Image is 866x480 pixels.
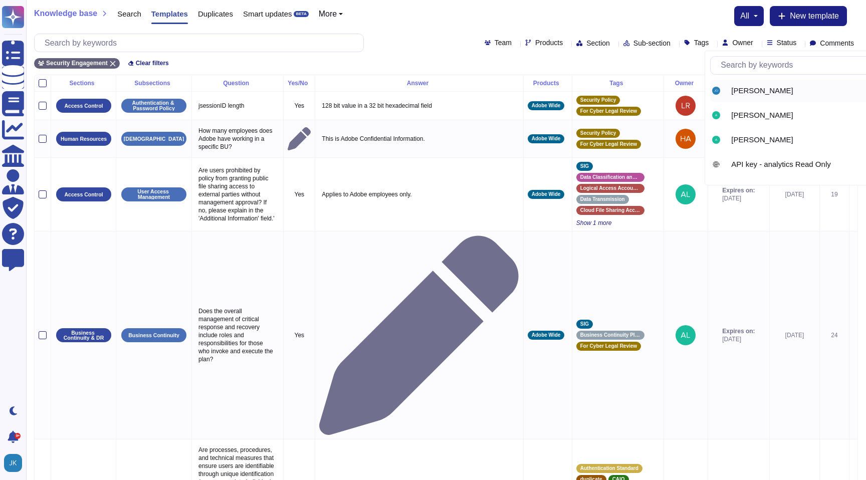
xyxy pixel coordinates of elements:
p: Are users prohibited by policy from granting public file sharing access to external parties witho... [196,164,279,225]
p: jsessionID length [196,99,279,112]
p: This is Adobe Confidential Information. [319,132,519,145]
p: Yes [288,331,311,339]
div: Anthony Stranack [710,134,727,146]
p: Authentication & Password Policy [125,100,183,111]
div: Owner [668,80,704,86]
span: [PERSON_NAME] [731,135,793,144]
span: Logical Access Account Standard [580,186,640,191]
span: SIG [580,322,589,327]
div: 9+ [15,433,21,439]
img: user [712,87,720,95]
span: Team [495,39,512,46]
span: Smart updates [243,10,292,18]
span: Clear filters [136,60,169,66]
span: Duplicates [198,10,233,18]
p: Yes [288,190,311,198]
span: [PERSON_NAME] [731,86,793,95]
div: Answer [319,80,519,86]
div: Question [196,80,279,86]
span: Products [535,39,563,46]
div: Products [528,80,568,86]
img: user [676,96,696,116]
span: Status [777,39,797,46]
img: user [676,184,696,204]
span: Adobe Wide [532,136,561,141]
span: More [319,10,337,18]
div: Subsections [120,80,187,86]
span: [DATE] [722,335,755,343]
span: Tags [694,39,709,46]
p: Does the overall management of critical response and recovery include roles and responsibilities ... [196,305,279,366]
span: Authentication Standard [580,466,638,471]
p: Yes [288,102,311,110]
span: Owner [732,39,753,46]
span: Data Transmission [580,197,625,202]
p: Access Control [64,192,103,197]
span: API key - analytics Read Only [731,160,830,169]
span: Sub-section [633,40,671,47]
img: user [712,160,720,168]
span: Expires on: [722,186,755,194]
span: For Cyber Legal Review [580,344,637,349]
span: Templates [151,10,188,18]
img: user [712,111,720,119]
p: Business Continuity [128,333,179,338]
p: Access Control [64,103,103,109]
span: Security Policy [580,131,616,136]
img: user [676,325,696,345]
div: Adam Johnson [710,85,727,97]
button: all [740,12,758,20]
span: Adobe Wide [532,333,561,338]
span: For Cyber Legal Review [580,142,637,147]
img: user [712,136,720,144]
div: 24 [824,331,845,339]
span: For Cyber Legal Review [580,109,637,114]
span: Adobe Wide [532,192,561,197]
p: 128 bit value in a 32 bit hexadecimal field [319,99,519,112]
div: BETA [294,11,308,17]
span: [PERSON_NAME] [731,111,793,120]
input: Search by keywords [40,34,363,52]
p: How many employees does Adobe have working in a specific BU? [196,124,279,153]
span: New template [790,12,839,20]
img: user [676,129,696,149]
p: Applies to Adobe employees only. [319,188,519,201]
div: Sections [55,80,112,86]
span: Cloud File Sharing Access Controls [580,208,640,213]
div: [DATE] [774,331,815,339]
div: [DATE] [774,190,815,198]
span: Security Engagement [46,60,108,66]
p: User Access Management [125,189,183,199]
span: Search [117,10,141,18]
img: user [4,454,22,472]
div: Alice Kim [710,109,727,121]
div: 19 [824,190,845,198]
p: Business Continuity & DR [60,330,108,341]
span: Knowledge base [34,10,97,18]
span: Expires on: [722,327,755,335]
span: Data Classification and Handling Standard [580,175,640,180]
p: [DEMOGRAPHIC_DATA] [124,136,184,142]
span: Comments [820,40,854,47]
button: More [319,10,343,18]
button: user [2,452,29,474]
span: all [740,12,749,20]
span: SIG [580,164,589,169]
span: Business Continuity Planning [580,333,640,338]
span: Adobe Wide [532,103,561,108]
span: Section [586,40,610,47]
button: New template [770,6,847,26]
span: Security Policy [580,98,616,103]
span: [DATE] [722,194,755,202]
p: Human Resources [61,136,107,142]
div: API key - analytics Read Only [710,158,727,170]
div: Tags [576,80,660,86]
span: Show 1 more [576,219,660,227]
div: Yes/No [288,80,311,86]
